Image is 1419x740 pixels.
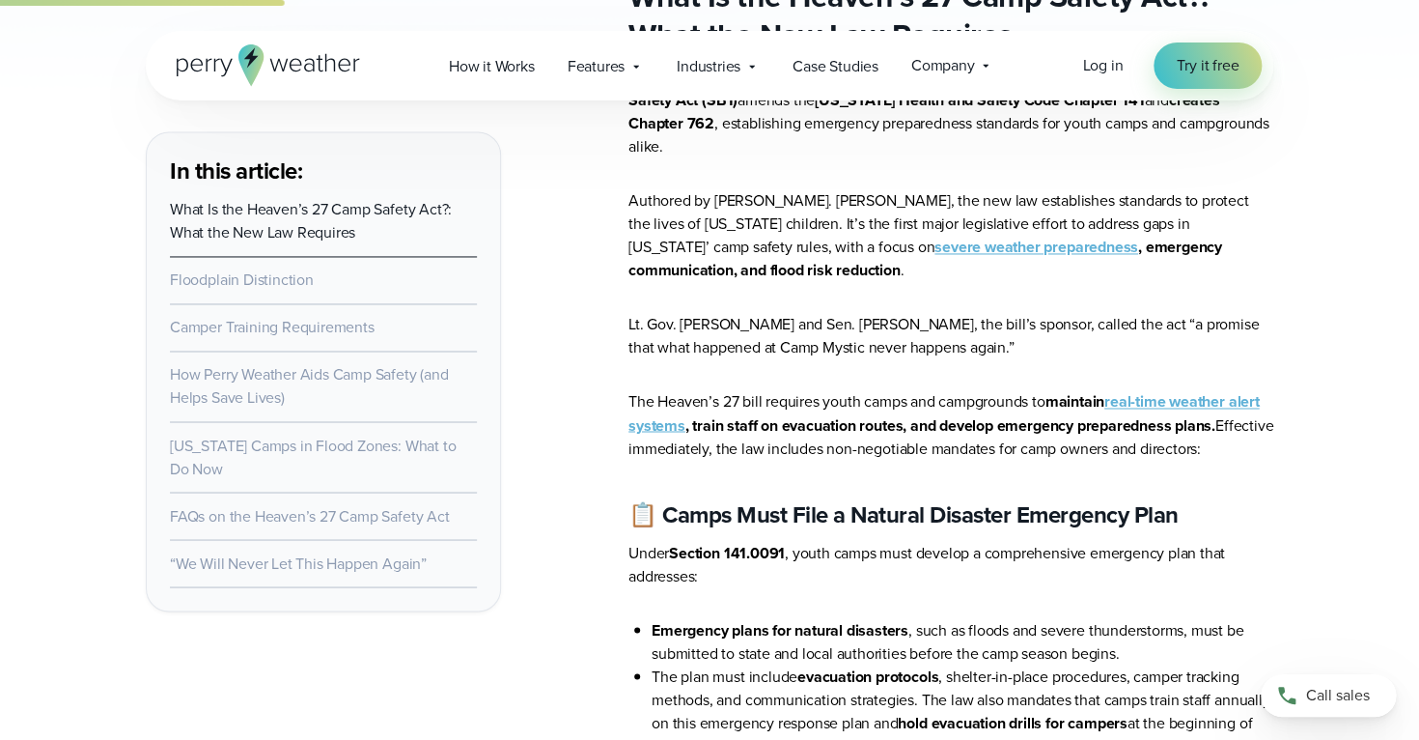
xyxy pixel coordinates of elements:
[628,390,1259,436] a: real-time weather alert systems
[677,55,740,78] span: Industries
[776,46,895,86] a: Case Studies
[170,504,449,527] a: FAQs on the Heaven’s 27 Camp Safety Act
[628,497,1179,531] strong: 📋 Camps Must File a Natural Disaster Emergency Plan
[170,363,448,409] a: How Perry Weather Aids Camp Safety (and Helps Save Lives)
[1306,684,1370,707] span: Call sales
[669,541,785,563] strong: Section 141.0091
[1261,674,1396,717] a: Call sales
[170,316,375,338] a: Camper Training Requirements
[170,434,456,479] a: [US_STATE] Camps in Flood Zones: What to Do Now
[628,390,1273,460] p: The Heaven’s 27 bill requires youth camps and campgrounds to Effective immediately, the law inclu...
[1044,390,1103,413] strong: maintain
[628,89,1219,134] strong: creates Chapter 762
[628,236,1222,281] strong: , emergency communication, and flood risk reduction
[568,55,625,78] span: Features
[1177,54,1238,77] span: Try it free
[1154,43,1262,89] a: Try it free
[898,711,1127,733] strong: hold evacuation drills for campers
[628,541,1273,587] p: Under , youth camps must develop a comprehensive emergency plan that addresses:
[1082,54,1123,77] a: Log in
[793,55,878,78] span: Case Studies
[432,46,551,86] a: How it Works
[170,198,452,243] a: What Is the Heaven’s 27 Camp Safety Act?: What the New Law Requires
[911,54,975,77] span: Company
[170,269,314,291] a: Floodplain Distinction
[652,618,908,640] strong: Emergency plans for natural disasters
[628,313,1273,359] p: Lt. Gov. [PERSON_NAME] and Sen. [PERSON_NAME], the bill’s sponsor, called the act “a promise that...
[170,552,427,574] a: “We Will Never Let This Happen Again”
[934,236,1138,258] a: severe weather preparedness
[628,66,1273,158] p: Passed unanimously by the [US_STATE] Legislature in a special session, the amends the and , estab...
[449,55,535,78] span: How it Works
[685,413,1215,436] strong: , train staff on evacuation routes, and develop emergency preparedness plans.
[170,156,477,186] h3: In this article:
[797,665,938,687] strong: evacuation protocols
[628,189,1273,282] p: Authored by [PERSON_NAME]. [PERSON_NAME], the new law establishes standards to protect the lives ...
[1082,54,1123,76] span: Log in
[652,618,1273,665] li: , such as floods and severe thunderstorms, must be submitted to state and local authorities befor...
